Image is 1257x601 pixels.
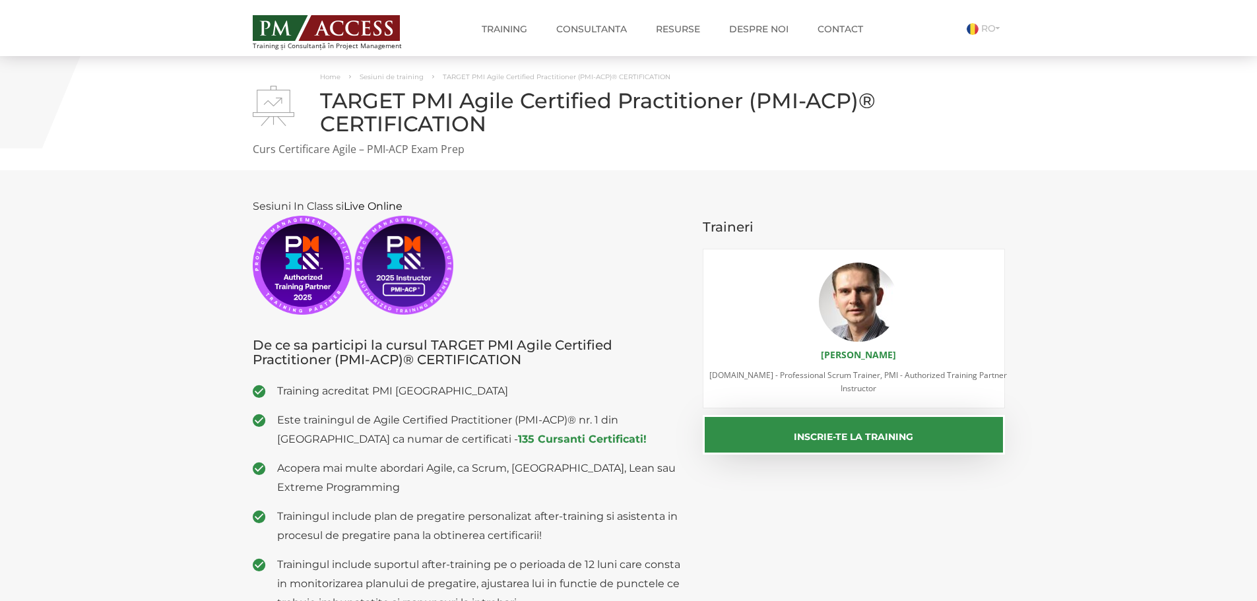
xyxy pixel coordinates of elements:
img: Romana [967,23,979,35]
span: Este trainingul de Agile Certified Practitioner (PMI-ACP)® nr. 1 din [GEOGRAPHIC_DATA] ca numar d... [277,410,684,449]
a: RO [967,22,1005,34]
a: Despre noi [719,16,798,42]
a: Sesiuni de training [360,73,424,81]
h3: Traineri [703,220,1005,234]
span: Training acreditat PMI [GEOGRAPHIC_DATA] [277,381,684,400]
a: Training și Consultanță în Project Management [253,11,426,49]
h3: De ce sa participi la cursul TARGET PMI Agile Certified Practitioner (PMI-ACP)® CERTIFICATION [253,338,684,367]
a: Home [320,73,340,81]
a: 135 Cursanti Certificati! [518,433,647,445]
span: TARGET PMI Agile Certified Practitioner (PMI-ACP)® CERTIFICATION [443,73,670,81]
span: Live Online [344,200,403,212]
span: Acopera mai multe abordari Agile, ca Scrum, [GEOGRAPHIC_DATA], Lean sau Extreme Programming [277,459,684,497]
img: PM ACCESS - Echipa traineri si consultanti certificati PMP: Narciss Popescu, Mihai Olaru, Monica ... [253,15,400,41]
h1: TARGET PMI Agile Certified Practitioner (PMI-ACP)® CERTIFICATION [253,89,1005,135]
img: TARGET PMI Agile Certified Practitioner (PMI-ACP)® CERTIFICATION [253,86,294,126]
a: Consultanta [546,16,637,42]
button: Inscrie-te la training [703,415,1005,455]
a: Resurse [646,16,710,42]
p: Sesiuni In Class si [253,197,684,315]
a: [PERSON_NAME] [821,348,896,361]
span: [DOMAIN_NAME] - Professional Scrum Trainer, PMI - Authorized Training Partner Instructor [709,369,1007,394]
span: Training și Consultanță în Project Management [253,42,426,49]
span: Trainingul include plan de pregatire personalizat after-training si asistenta in procesul de preg... [277,507,684,545]
a: Contact [808,16,873,42]
a: Training [472,16,537,42]
p: Curs Certificare Agile – PMI-ACP Exam Prep [253,142,1005,157]
img: Mihai Olaru [819,263,898,342]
